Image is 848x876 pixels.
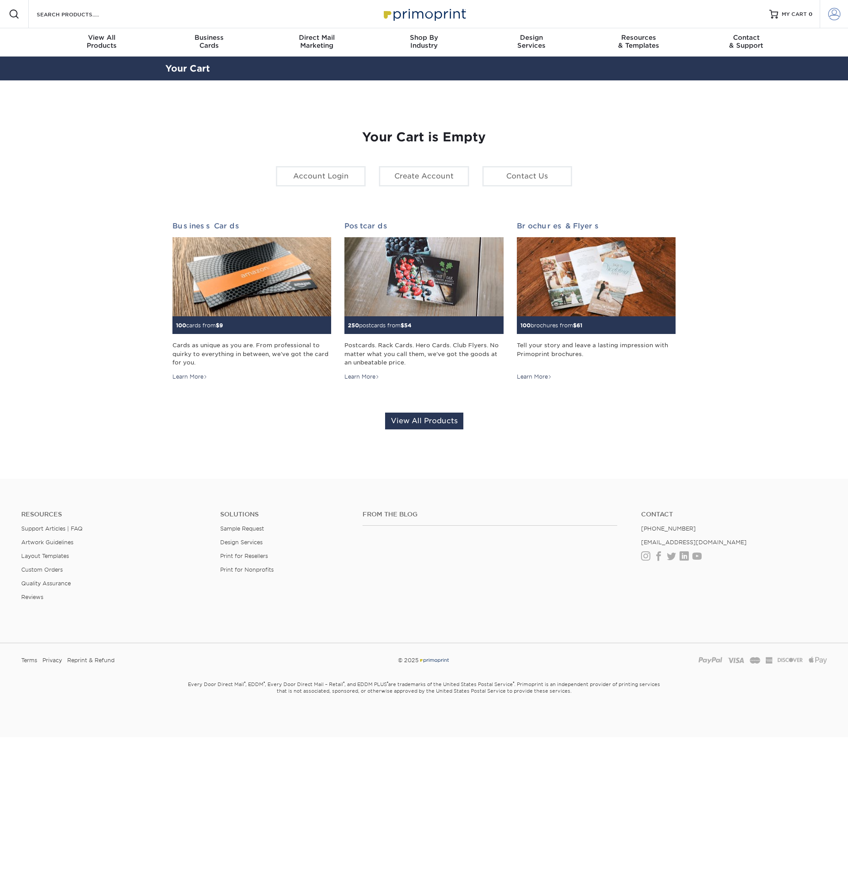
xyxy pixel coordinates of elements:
[477,34,585,49] div: Services
[276,166,366,186] a: Account Login
[176,322,186,329] span: 100
[172,373,207,381] div: Learn More
[348,322,359,329] span: 250
[176,322,223,329] small: cards from
[48,28,156,57] a: View AllProducts
[517,341,676,367] div: Tell your story and leave a lasting impression with Primoprint brochures.
[387,681,388,685] sup: ®
[371,34,478,42] span: Shop By
[585,28,692,57] a: Resources& Templates
[21,580,71,587] a: Quality Assurance
[419,657,450,664] img: Primoprint
[573,322,577,329] span: $
[156,34,263,49] div: Cards
[343,681,344,685] sup: ®
[344,237,503,317] img: Postcards
[156,34,263,42] span: Business
[21,594,43,600] a: Reviews
[404,322,412,329] span: 54
[36,9,122,19] input: SEARCH PRODUCTS.....
[585,34,692,49] div: & Templates
[216,322,219,329] span: $
[585,34,692,42] span: Resources
[477,28,585,57] a: DesignServices
[172,130,676,145] h1: Your Cart is Empty
[165,63,210,74] a: Your Cart
[344,222,503,381] a: Postcards 250postcards from$54 Postcards. Rack Cards. Hero Cards. Club Flyers. No matter what you...
[520,322,531,329] span: 100
[517,237,676,317] img: Brochures & Flyers
[172,237,331,317] img: Business Cards
[692,28,800,57] a: Contact& Support
[220,511,349,518] h4: Solutions
[21,539,73,546] a: Artwork Guidelines
[809,11,813,17] span: 0
[517,373,552,381] div: Learn More
[344,222,503,230] h2: Postcards
[263,28,371,57] a: Direct MailMarketing
[21,525,83,532] a: Support Articles | FAQ
[344,341,503,367] div: Postcards. Rack Cards. Hero Cards. Club Flyers. No matter what you call them, we've got the goods...
[520,322,582,329] small: brochures from
[263,34,371,49] div: Marketing
[287,654,560,667] div: © 2025
[172,341,331,367] div: Cards as unique as you are. From professional to quirky to everything in between, we've got the c...
[385,413,463,429] a: View All Products
[48,34,156,42] span: View All
[263,34,371,42] span: Direct Mail
[67,654,115,667] a: Reprint & Refund
[219,322,223,329] span: 9
[264,681,265,685] sup: ®
[220,539,263,546] a: Design Services
[220,553,268,559] a: Print for Resellers
[48,34,156,49] div: Products
[156,28,263,57] a: BusinessCards
[380,4,468,23] img: Primoprint
[513,681,514,685] sup: ®
[172,222,331,230] h2: Business Cards
[363,511,617,518] h4: From the Blog
[21,566,63,573] a: Custom Orders
[379,166,469,186] a: Create Account
[477,34,585,42] span: Design
[244,681,245,685] sup: ®
[371,34,478,49] div: Industry
[782,11,807,18] span: MY CART
[165,678,683,717] small: Every Door Direct Mail , EDDM , Every Door Direct Mail – Retail , and EDDM PLUS are trademarks of...
[42,654,62,667] a: Privacy
[21,511,207,518] h4: Resources
[517,222,676,381] a: Brochures & Flyers 100brochures from$61 Tell your story and leave a lasting impression with Primo...
[517,222,676,230] h2: Brochures & Flyers
[641,525,696,532] a: [PHONE_NUMBER]
[401,322,404,329] span: $
[172,222,331,381] a: Business Cards 100cards from$9 Cards as unique as you are. From professional to quirky to everyth...
[21,654,37,667] a: Terms
[348,322,412,329] small: postcards from
[641,511,827,518] a: Contact
[344,373,379,381] div: Learn More
[482,166,572,186] a: Contact Us
[220,525,264,532] a: Sample Request
[220,566,274,573] a: Print for Nonprofits
[692,34,800,49] div: & Support
[21,553,69,559] a: Layout Templates
[692,34,800,42] span: Contact
[641,539,747,546] a: [EMAIL_ADDRESS][DOMAIN_NAME]
[371,28,478,57] a: Shop ByIndustry
[577,322,582,329] span: 61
